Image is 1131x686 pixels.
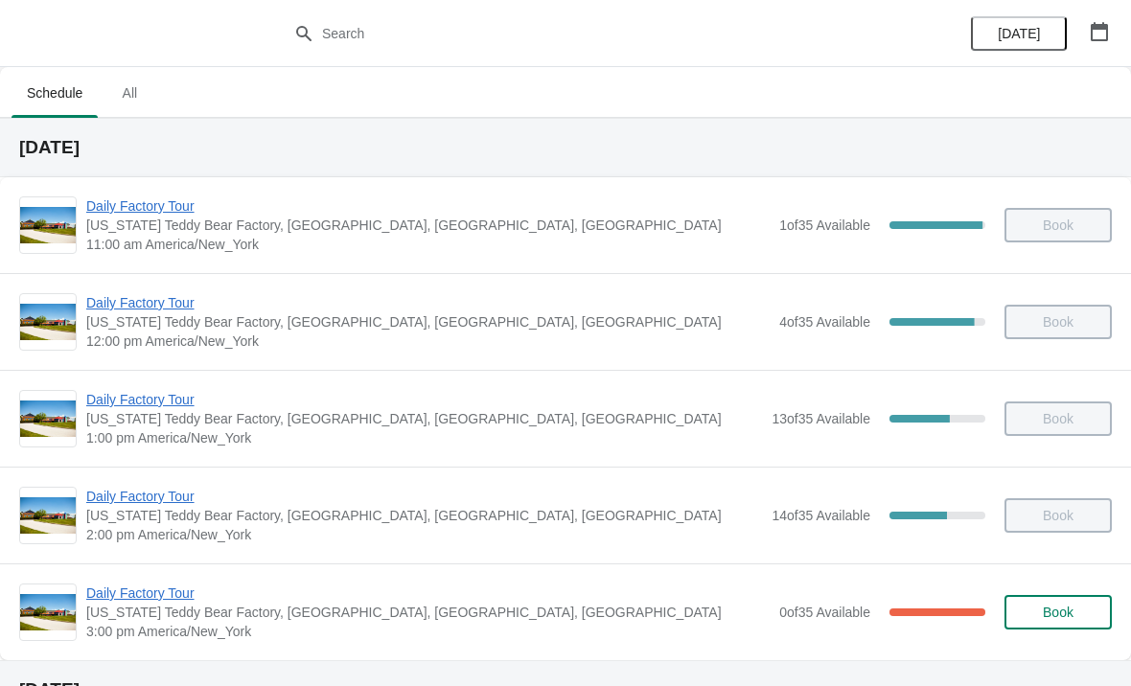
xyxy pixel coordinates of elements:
[86,487,762,506] span: Daily Factory Tour
[20,497,76,535] img: Daily Factory Tour | Vermont Teddy Bear Factory, Shelburne Road, Shelburne, VT, USA | 2:00 pm Ame...
[86,525,762,544] span: 2:00 pm America/New_York
[1004,595,1112,629] button: Book
[86,506,762,525] span: [US_STATE] Teddy Bear Factory, [GEOGRAPHIC_DATA], [GEOGRAPHIC_DATA], [GEOGRAPHIC_DATA]
[779,605,870,620] span: 0 of 35 Available
[321,16,848,51] input: Search
[19,138,1112,157] h2: [DATE]
[86,622,770,641] span: 3:00 pm America/New_York
[1043,605,1073,620] span: Book
[86,390,762,409] span: Daily Factory Tour
[971,16,1067,51] button: [DATE]
[86,583,770,603] span: Daily Factory Tour
[86,196,770,216] span: Daily Factory Tour
[779,314,870,330] span: 4 of 35 Available
[20,207,76,244] img: Daily Factory Tour | Vermont Teddy Bear Factory, Shelburne Road, Shelburne, VT, USA | 11:00 am Am...
[86,235,770,254] span: 11:00 am America/New_York
[20,400,76,438] img: Daily Factory Tour | Vermont Teddy Bear Factory, Shelburne Road, Shelburne, VT, USA | 1:00 pm Ame...
[998,26,1040,41] span: [DATE]
[772,411,870,426] span: 13 of 35 Available
[20,594,76,631] img: Daily Factory Tour | Vermont Teddy Bear Factory, Shelburne Road, Shelburne, VT, USA | 3:00 pm Ame...
[20,304,76,341] img: Daily Factory Tour | Vermont Teddy Bear Factory, Shelburne Road, Shelburne, VT, USA | 12:00 pm Am...
[772,508,870,523] span: 14 of 35 Available
[86,428,762,447] span: 1:00 pm America/New_York
[86,332,770,351] span: 12:00 pm America/New_York
[779,217,870,233] span: 1 of 35 Available
[86,409,762,428] span: [US_STATE] Teddy Bear Factory, [GEOGRAPHIC_DATA], [GEOGRAPHIC_DATA], [GEOGRAPHIC_DATA]
[105,76,153,110] span: All
[86,216,770,235] span: [US_STATE] Teddy Bear Factory, [GEOGRAPHIC_DATA], [GEOGRAPHIC_DATA], [GEOGRAPHIC_DATA]
[86,603,770,622] span: [US_STATE] Teddy Bear Factory, [GEOGRAPHIC_DATA], [GEOGRAPHIC_DATA], [GEOGRAPHIC_DATA]
[12,76,98,110] span: Schedule
[86,312,770,332] span: [US_STATE] Teddy Bear Factory, [GEOGRAPHIC_DATA], [GEOGRAPHIC_DATA], [GEOGRAPHIC_DATA]
[86,293,770,312] span: Daily Factory Tour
